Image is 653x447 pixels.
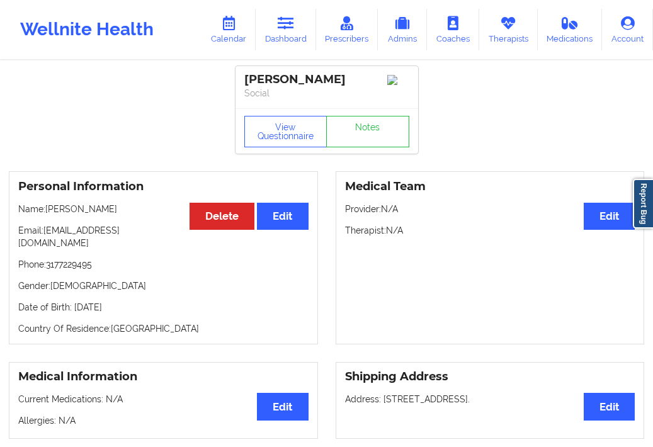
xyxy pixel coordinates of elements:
a: Therapists [479,9,538,50]
button: View Questionnaire [244,116,327,147]
a: Prescribers [316,9,378,50]
p: Name: [PERSON_NAME] [18,203,309,215]
button: Delete [190,203,254,230]
p: Country Of Residence: [GEOGRAPHIC_DATA] [18,322,309,335]
h3: Shipping Address [345,370,635,384]
a: Medications [538,9,603,50]
button: Edit [584,393,635,420]
a: Admins [378,9,427,50]
p: Current Medications: N/A [18,393,309,405]
h3: Personal Information [18,179,309,194]
a: Report Bug [633,179,653,229]
p: Email: [EMAIL_ADDRESS][DOMAIN_NAME] [18,224,309,249]
button: Edit [584,203,635,230]
a: Calendar [202,9,256,50]
p: Social [244,87,409,99]
p: Therapist: N/A [345,224,635,237]
a: Dashboard [256,9,316,50]
a: Coaches [427,9,479,50]
p: Gender: [DEMOGRAPHIC_DATA] [18,280,309,292]
h3: Medical Information [18,370,309,384]
a: Account [602,9,653,50]
p: Address: [STREET_ADDRESS]. [345,393,635,405]
a: Notes [326,116,409,147]
p: Date of Birth: [DATE] [18,301,309,314]
div: [PERSON_NAME] [244,72,409,87]
button: Edit [257,393,308,420]
p: Phone: 3177229495 [18,258,309,271]
p: Allergies: N/A [18,414,309,427]
p: Provider: N/A [345,203,635,215]
img: Image%2Fplaceholer-image.png [387,75,409,85]
button: Edit [257,203,308,230]
h3: Medical Team [345,179,635,194]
